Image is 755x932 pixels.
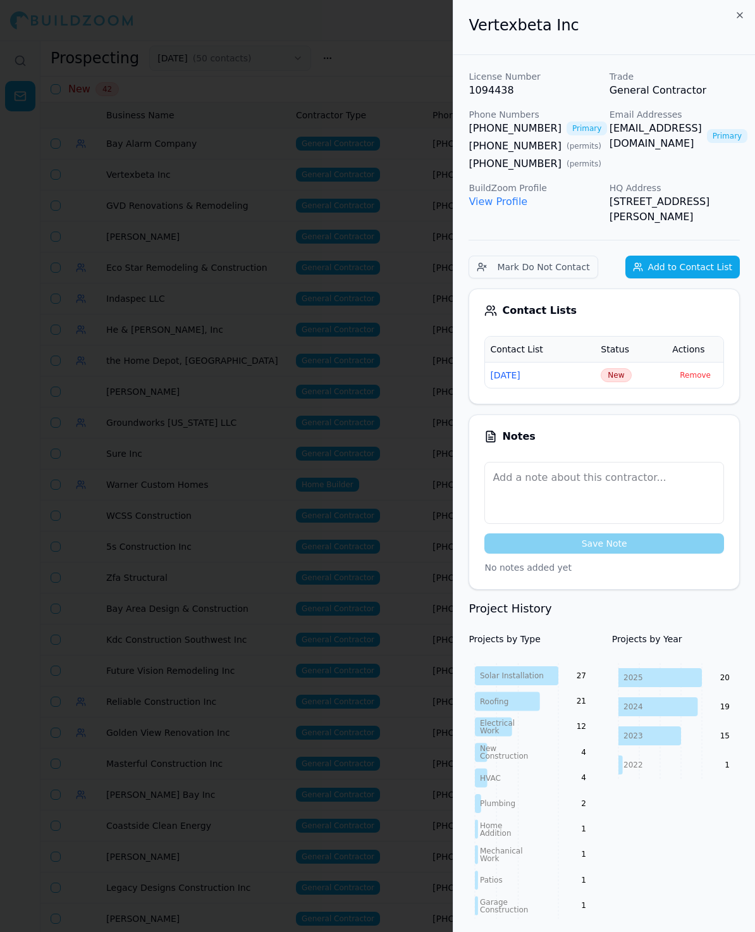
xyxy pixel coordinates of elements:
[623,761,643,769] tspan: 2022
[484,561,724,574] p: No notes added yet
[623,702,643,711] tspan: 2024
[610,83,740,98] p: General Contractor
[596,337,667,362] th: Status
[582,875,587,884] text: 1
[610,70,740,83] p: Trade
[610,108,740,121] p: Email Addresses
[720,673,729,681] text: 20
[480,773,501,782] tspan: HVAC
[707,129,747,143] span: Primary
[469,15,740,35] h2: Vertexbeta Inc
[612,633,740,645] h4: Projects by Year
[672,368,718,383] button: Remove
[623,673,643,682] tspan: 2025
[577,696,586,705] text: 21
[725,760,730,769] text: 1
[610,121,702,151] a: [EMAIL_ADDRESS][DOMAIN_NAME]
[480,828,512,837] tspan: Addition
[469,156,562,171] a: [PHONE_NUMBER]
[625,256,740,278] button: Add to Contact List
[582,901,587,910] text: 1
[582,747,587,756] text: 4
[469,633,596,645] h4: Projects by Type
[567,159,601,169] span: ( permits )
[469,196,527,208] a: View Profile
[469,83,599,98] p: 1094438
[577,671,586,680] text: 27
[469,600,740,618] h3: Project History
[469,108,599,121] p: Phone Numbers
[469,182,599,194] p: BuildZoom Profile
[720,702,729,711] text: 19
[567,121,607,135] span: Primary
[720,731,729,740] text: 15
[480,697,508,705] tspan: Roofing
[469,121,562,136] a: [PHONE_NUMBER]
[601,368,631,382] span: Click to update status
[480,821,502,829] tspan: Home
[490,369,520,382] button: [DATE]
[582,773,587,782] text: 4
[567,141,601,151] span: ( permits )
[582,850,587,859] text: 1
[485,337,596,362] th: Contact List
[577,722,586,731] text: 12
[480,854,499,863] tspan: Work
[610,182,740,194] p: HQ Address
[469,256,598,278] button: Mark Do Not Contact
[480,897,508,906] tspan: Garage
[601,368,631,382] button: New
[480,799,515,808] tspan: Plumbing
[484,430,724,443] div: Notes
[610,194,740,225] p: [STREET_ADDRESS][PERSON_NAME]
[480,905,528,914] tspan: Construction
[480,752,528,761] tspan: Construction
[480,847,523,855] tspan: Mechanical
[480,671,544,680] tspan: Solar Installation
[623,731,643,740] tspan: 2023
[469,70,599,83] p: License Number
[480,744,496,753] tspan: New
[582,824,587,833] text: 1
[480,876,503,885] tspan: Patios
[480,726,499,735] tspan: Work
[480,719,515,728] tspan: Electrical
[582,798,587,807] text: 2
[469,139,562,154] a: [PHONE_NUMBER]
[667,337,723,362] th: Actions
[484,304,724,317] div: Contact Lists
